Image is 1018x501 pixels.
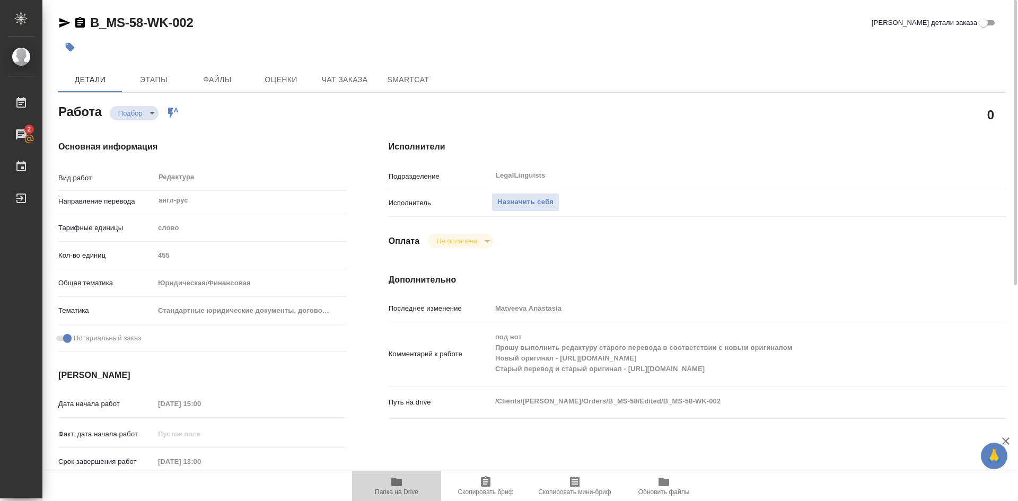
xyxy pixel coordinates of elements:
p: Направление перевода [58,196,154,207]
input: Пустое поле [154,426,247,442]
div: Юридическая/Финансовая [154,274,346,292]
span: 🙏 [985,445,1003,467]
h2: Работа [58,101,102,120]
div: слово [154,219,346,237]
p: Последнее изменение [389,303,492,314]
span: Оценки [256,73,306,86]
span: Обновить файлы [638,488,690,496]
p: Дата начала работ [58,399,154,409]
a: B_MS-58-WK-002 [90,15,194,30]
textarea: под нот Прошу выполнить редактуру старого перевода в соответствии с новым оригиналом Новый оригин... [492,328,955,378]
div: Стандартные юридические документы, договоры, уставы [154,302,346,320]
p: Тарифные единицы [58,223,154,233]
a: 2 [3,121,40,148]
textarea: /Clients/[PERSON_NAME]/Orders/B_MS-58/Edited/B_MS-58-WK-002 [492,392,955,410]
p: Срок завершения работ [58,456,154,467]
span: 2 [21,124,37,135]
span: [PERSON_NAME] детали заказа [872,17,977,28]
span: Нотариальный заказ [74,333,141,344]
button: Папка на Drive [352,471,441,501]
h2: 0 [987,106,994,124]
button: Скопировать мини-бриф [530,471,619,501]
h4: Основная информация [58,140,346,153]
button: Подбор [115,109,146,118]
input: Пустое поле [154,454,247,469]
p: Тематика [58,305,154,316]
span: Скопировать бриф [458,488,513,496]
span: Чат заказа [319,73,370,86]
div: Подбор [110,106,159,120]
h4: Оплата [389,235,420,248]
h4: Исполнители [389,140,1006,153]
button: Добавить тэг [58,36,82,59]
input: Пустое поле [154,396,247,411]
p: Комментарий к работе [389,349,492,359]
div: Подбор [428,234,493,248]
p: Общая тематика [58,278,154,288]
span: Папка на Drive [375,488,418,496]
p: Кол-во единиц [58,250,154,261]
span: Назначить себя [497,196,554,208]
button: Обновить файлы [619,471,708,501]
p: Исполнитель [389,198,492,208]
button: Скопировать ссылку [74,16,86,29]
button: 🙏 [981,443,1007,469]
p: Факт. дата начала работ [58,429,154,440]
button: Не оплачена [433,236,480,245]
button: Назначить себя [492,193,559,212]
span: Этапы [128,73,179,86]
h4: [PERSON_NAME] [58,369,346,382]
p: Подразделение [389,171,492,182]
p: Путь на drive [389,397,492,408]
p: Вид работ [58,173,154,183]
button: Скопировать бриф [441,471,530,501]
input: Пустое поле [492,301,955,316]
span: Детали [65,73,116,86]
span: Файлы [192,73,243,86]
input: Пустое поле [154,248,346,263]
button: Скопировать ссылку для ЯМессенджера [58,16,71,29]
span: SmartCat [383,73,434,86]
h4: Дополнительно [389,274,1006,286]
span: Скопировать мини-бриф [538,488,611,496]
